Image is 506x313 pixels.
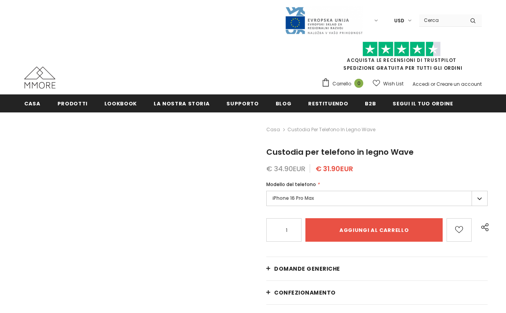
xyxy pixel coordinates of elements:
[393,100,453,107] span: Segui il tuo ordine
[226,94,258,112] a: supporto
[321,78,367,90] a: Carrello 0
[413,81,429,87] a: Accedi
[436,81,482,87] a: Creare un account
[104,100,137,107] span: Lookbook
[57,100,88,107] span: Prodotti
[431,81,435,87] span: or
[365,100,376,107] span: B2B
[316,164,353,174] span: € 31.90EUR
[308,100,348,107] span: Restituendo
[24,100,41,107] span: Casa
[285,17,363,24] a: Javni Razpis
[383,80,404,88] span: Wish List
[274,289,336,297] span: CONFEZIONAMENTO
[274,265,340,273] span: Domande generiche
[285,6,363,35] img: Javni Razpis
[308,94,348,112] a: Restituendo
[24,94,41,112] a: Casa
[305,218,443,242] input: Aggiungi al carrello
[373,77,404,90] a: Wish List
[266,281,488,304] a: CONFEZIONAMENTO
[394,17,404,25] span: USD
[276,100,292,107] span: Blog
[266,257,488,280] a: Domande generiche
[266,164,305,174] span: € 34.90EUR
[266,191,488,206] label: iPhone 16 Pro Max
[57,94,88,112] a: Prodotti
[154,100,210,107] span: La nostra storia
[266,125,280,134] a: Casa
[321,45,482,71] span: SPEDIZIONE GRATUITA PER TUTTI GLI ORDINI
[104,94,137,112] a: Lookbook
[24,67,56,89] img: Casi MMORE
[266,147,414,157] span: Custodia per telefono in legno Wave
[347,57,456,63] a: Acquista le recensioni di TrustPilot
[266,181,316,188] span: Modello del telefono
[354,79,363,88] span: 0
[393,94,453,112] a: Segui il tuo ordine
[332,80,351,88] span: Carrello
[276,94,292,112] a: Blog
[287,125,375,134] span: Custodia per telefono in legno Wave
[419,14,464,26] input: Search Site
[226,100,258,107] span: supporto
[154,94,210,112] a: La nostra storia
[365,94,376,112] a: B2B
[362,42,441,57] img: Fidati di Pilot Stars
